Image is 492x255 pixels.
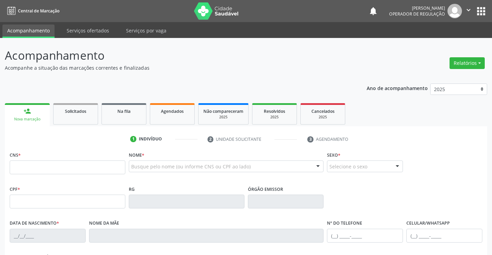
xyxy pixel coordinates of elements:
div: 2025 [306,115,340,120]
i:  [465,6,472,14]
div: [PERSON_NAME] [389,5,445,11]
span: Operador de regulação [389,11,445,17]
button: Relatórios [450,57,485,69]
p: Acompanhamento [5,47,343,64]
label: Sexo [327,150,340,160]
div: 2025 [203,115,243,120]
label: Nº do Telefone [327,218,362,229]
span: Resolvidos [264,108,285,114]
label: Órgão emissor [248,184,283,195]
span: Cancelados [311,108,335,114]
a: Serviços ofertados [62,24,114,37]
span: Selecione o sexo [329,163,367,170]
button: notifications [368,6,378,16]
span: Solicitados [65,108,86,114]
img: img [447,4,462,18]
div: person_add [23,107,31,115]
button: apps [475,5,487,17]
label: Data de nascimento [10,218,59,229]
label: Nome [129,150,144,160]
a: Serviços por vaga [121,24,171,37]
label: RG [129,184,135,195]
label: Nome da mãe [89,218,119,229]
div: Indivíduo [139,136,162,142]
label: CPF [10,184,20,195]
input: (__) _____-_____ [327,229,403,243]
a: Central de Marcação [5,5,59,17]
span: Não compareceram [203,108,243,114]
label: CNS [10,150,21,160]
span: Central de Marcação [18,8,59,14]
input: __/__/____ [10,229,86,243]
input: (__) _____-_____ [406,229,482,243]
span: Busque pelo nome (ou informe CNS ou CPF ao lado) [131,163,251,170]
button:  [462,4,475,18]
span: Agendados [161,108,184,114]
span: Na fila [117,108,131,114]
p: Acompanhe a situação das marcações correntes e finalizadas [5,64,343,71]
div: Nova marcação [10,117,45,122]
a: Acompanhamento [2,24,55,38]
div: 2025 [257,115,292,120]
label: Celular/WhatsApp [406,218,450,229]
div: 1 [130,136,136,142]
p: Ano de acompanhamento [367,84,428,92]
